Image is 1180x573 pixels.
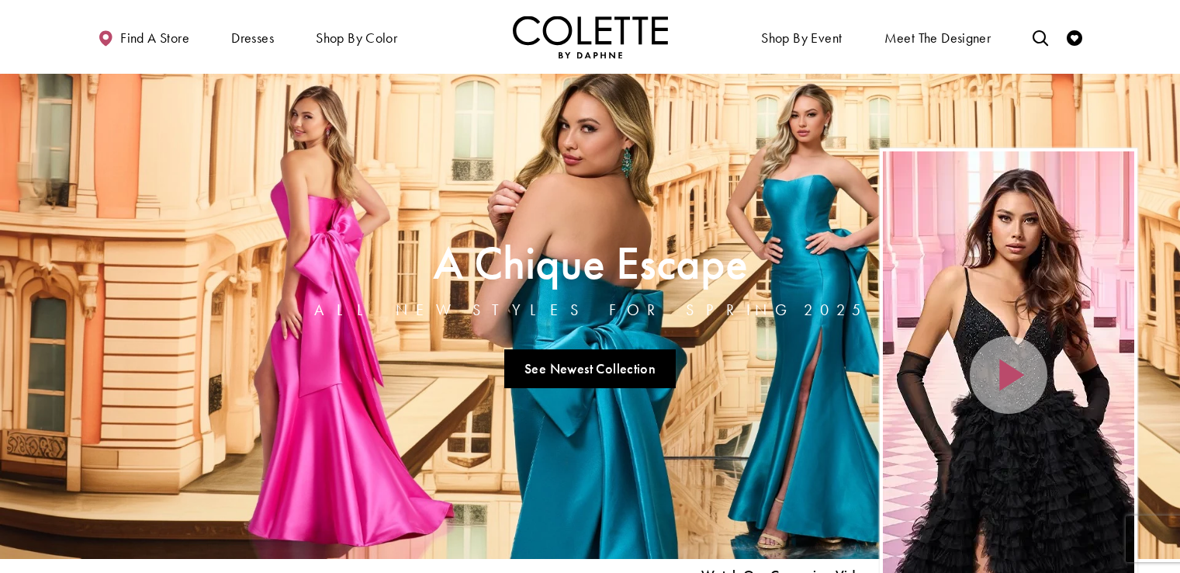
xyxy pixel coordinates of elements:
[316,30,397,46] span: Shop by color
[884,30,991,46] span: Meet the designer
[1063,16,1086,58] a: Check Wishlist
[513,16,668,58] a: Visit Home Page
[761,30,842,46] span: Shop By Event
[312,16,401,58] span: Shop by color
[94,16,193,58] a: Find a store
[881,16,995,58] a: Meet the designer
[310,343,871,394] ul: Slider Links
[231,30,274,46] span: Dresses
[227,16,278,58] span: Dresses
[1029,16,1052,58] a: Toggle search
[513,16,668,58] img: Colette by Daphne
[757,16,846,58] span: Shop By Event
[504,349,677,388] a: See Newest Collection A Chique Escape All New Styles For Spring 2025
[120,30,189,46] span: Find a store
